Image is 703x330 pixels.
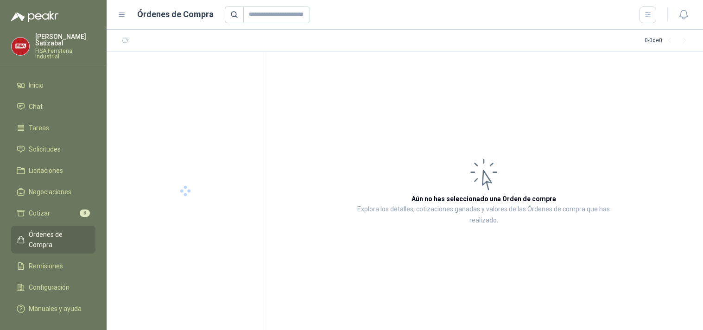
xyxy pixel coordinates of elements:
span: Licitaciones [29,165,63,176]
a: Chat [11,98,95,115]
span: Solicitudes [29,144,61,154]
h3: Aún no has seleccionado una Orden de compra [412,194,556,204]
a: Configuración [11,279,95,296]
span: Configuración [29,282,70,292]
a: Negociaciones [11,183,95,201]
div: 0 - 0 de 0 [645,33,692,48]
a: Inicio [11,76,95,94]
a: Remisiones [11,257,95,275]
span: Negociaciones [29,187,71,197]
p: Explora los detalles, cotizaciones ganadas y valores de las Órdenes de compra que has realizado. [357,204,610,226]
span: Órdenes de Compra [29,229,87,250]
span: Manuales y ayuda [29,304,82,314]
a: Órdenes de Compra [11,226,95,254]
img: Logo peakr [11,11,58,22]
h1: Órdenes de Compra [137,8,214,21]
span: Chat [29,102,43,112]
p: FISA Ferreteria Industrial [35,48,95,59]
span: Cotizar [29,208,50,218]
img: Company Logo [12,38,29,55]
a: Licitaciones [11,162,95,179]
span: Remisiones [29,261,63,271]
a: Cotizar8 [11,204,95,222]
span: 8 [80,209,90,217]
a: Solicitudes [11,140,95,158]
a: Manuales y ayuda [11,300,95,317]
span: Tareas [29,123,49,133]
a: Tareas [11,119,95,137]
span: Inicio [29,80,44,90]
p: [PERSON_NAME] Satizabal [35,33,95,46]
